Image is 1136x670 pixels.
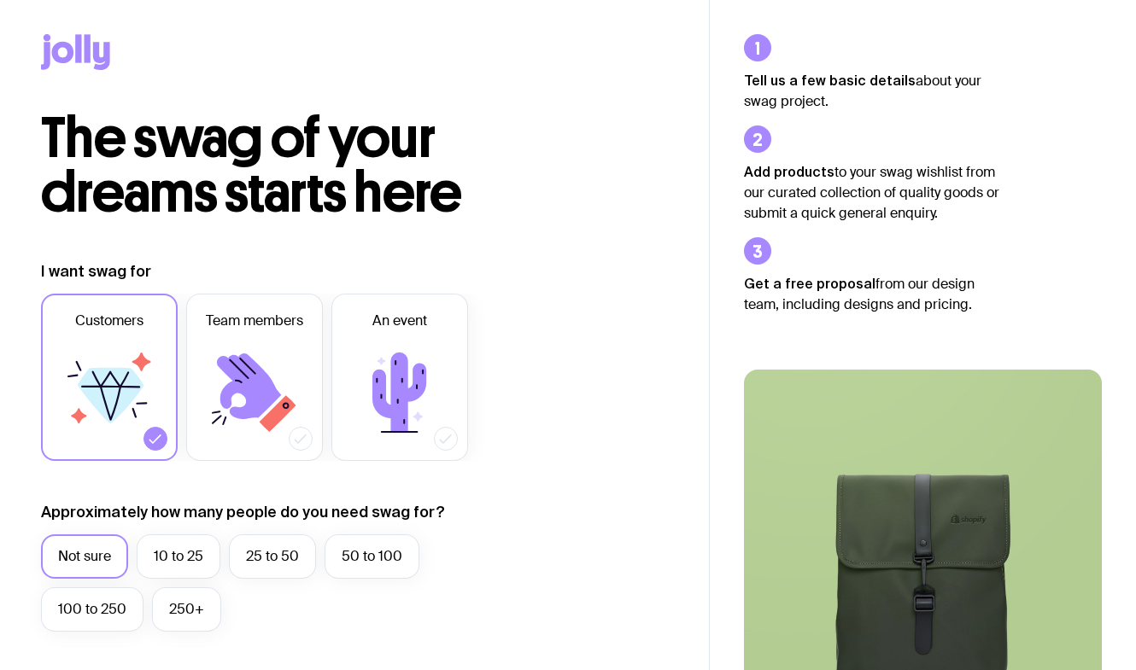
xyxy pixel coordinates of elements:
span: Customers [75,311,143,331]
label: Approximately how many people do you need swag for? [41,502,445,522]
span: An event [372,311,427,331]
span: The swag of your dreams starts here [41,104,462,226]
strong: Get a free proposal [744,276,875,291]
strong: Add products [744,164,834,179]
label: 100 to 250 [41,587,143,632]
label: 250+ [152,587,221,632]
strong: Tell us a few basic details [744,73,916,88]
label: 50 to 100 [325,534,419,579]
label: Not sure [41,534,128,579]
p: about your swag project. [744,70,1000,112]
label: 10 to 25 [137,534,220,579]
p: from our design team, including designs and pricing. [744,273,1000,315]
p: to your swag wishlist from our curated collection of quality goods or submit a quick general enqu... [744,161,1000,224]
span: Team members [206,311,303,331]
label: 25 to 50 [229,534,316,579]
label: I want swag for [41,261,151,282]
